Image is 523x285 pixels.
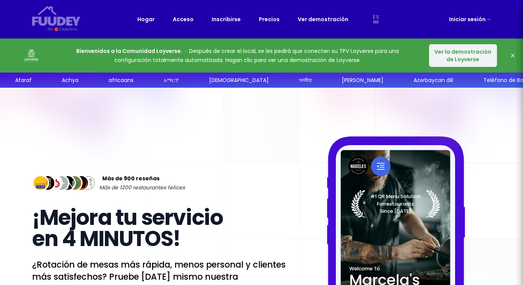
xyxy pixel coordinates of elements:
img: Imagen de la reseña [32,175,49,192]
font: Azərbaycan dili [413,76,453,84]
img: Imagen de la reseña [59,175,76,192]
img: Laurel [351,190,440,218]
font: [DEMOGRAPHIC_DATA] [209,76,268,84]
font: Ver demostración [298,15,348,23]
font: → [486,15,491,23]
img: Imagen de la reseña [73,175,90,192]
font: Después de crear el local, se les pedirá que conecten su TPV Loyverse para una configuración tota... [114,47,399,64]
img: Imagen de la reseña [46,175,63,192]
font: Más de 900 reseñas [102,175,160,182]
font: Por [48,26,53,32]
font: Acceso [173,15,194,23]
font: Inscribirse [212,15,241,23]
font: Bienvenidos a la Comunidad Loyverse. [76,47,182,55]
font: አማርኛ [163,76,178,84]
font: Hogar [137,15,155,23]
button: Ver la demostración de Loyverse [429,44,497,67]
font: অসমীয়া [298,76,311,84]
img: Imagen de la reseña [52,175,69,192]
font: Precios [259,15,280,23]
font: Ver la demostración de Loyverse [434,48,491,63]
font: Iniciar sesión [449,15,486,23]
svg: {/* Added fill="currentColor" here */} {/* This rectangle defines the background. Its explicit fi... [32,6,80,26]
font: [PERSON_NAME] [341,76,383,84]
img: Imagen de la reseña [66,175,83,192]
font: Afaraf [15,76,31,84]
img: Imagen de la reseña [39,175,56,192]
font: ¡Mejora tu servicio en 4 MINUTOS! [32,203,223,254]
font: Orderlina [59,26,77,32]
font: africaans [108,76,133,84]
img: Imagen de la reseña [79,175,96,192]
font: Achya [62,76,78,84]
font: Más de 1200 restaurantes felices [99,184,185,191]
